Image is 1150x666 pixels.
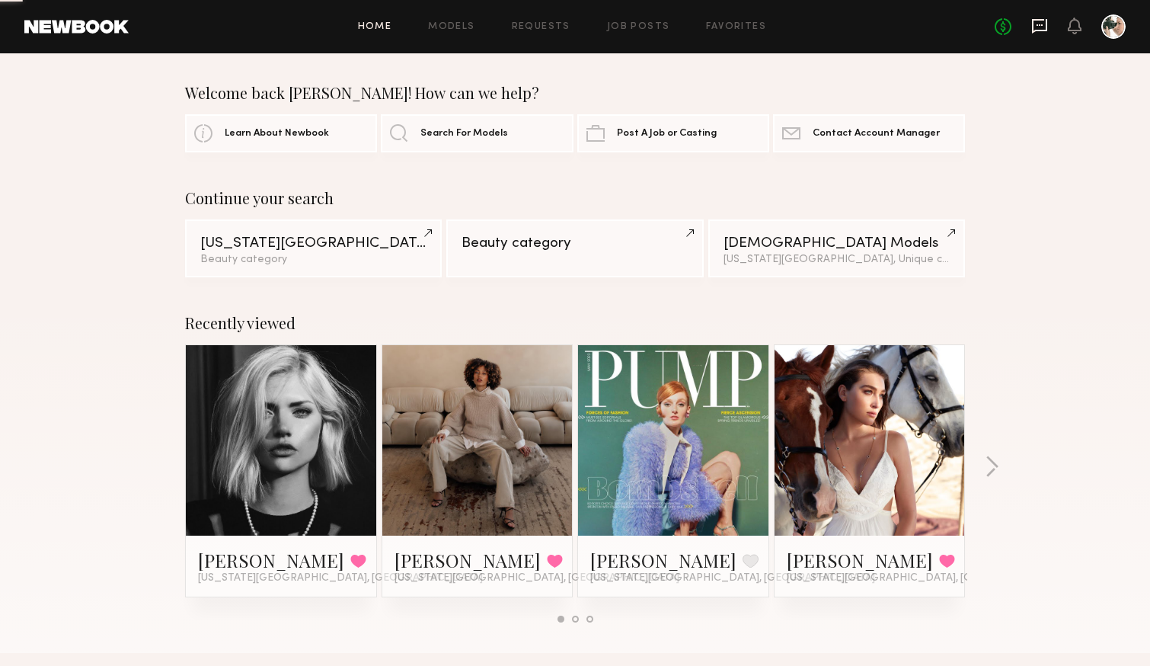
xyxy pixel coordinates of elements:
[358,22,392,32] a: Home
[185,314,965,332] div: Recently viewed
[395,548,541,572] a: [PERSON_NAME]
[185,189,965,207] div: Continue your search
[185,219,442,277] a: [US_STATE][GEOGRAPHIC_DATA]Beauty category
[420,129,508,139] span: Search For Models
[787,572,1072,584] span: [US_STATE][GEOGRAPHIC_DATA], [GEOGRAPHIC_DATA]
[787,548,933,572] a: [PERSON_NAME]
[395,572,679,584] span: [US_STATE][GEOGRAPHIC_DATA], [GEOGRAPHIC_DATA]
[225,129,329,139] span: Learn About Newbook
[617,129,717,139] span: Post A Job or Casting
[462,236,688,251] div: Beauty category
[708,219,965,277] a: [DEMOGRAPHIC_DATA] Models[US_STATE][GEOGRAPHIC_DATA], Unique category
[773,114,965,152] a: Contact Account Manager
[446,219,703,277] a: Beauty category
[185,84,965,102] div: Welcome back [PERSON_NAME]! How can we help?
[813,129,940,139] span: Contact Account Manager
[512,22,570,32] a: Requests
[428,22,474,32] a: Models
[607,22,670,32] a: Job Posts
[706,22,766,32] a: Favorites
[185,114,377,152] a: Learn About Newbook
[577,114,769,152] a: Post A Job or Casting
[200,236,426,251] div: [US_STATE][GEOGRAPHIC_DATA]
[590,548,736,572] a: [PERSON_NAME]
[590,572,875,584] span: [US_STATE][GEOGRAPHIC_DATA], [GEOGRAPHIC_DATA]
[724,255,950,265] div: [US_STATE][GEOGRAPHIC_DATA], Unique category
[200,255,426,265] div: Beauty category
[724,236,950,251] div: [DEMOGRAPHIC_DATA] Models
[381,114,573,152] a: Search For Models
[198,572,483,584] span: [US_STATE][GEOGRAPHIC_DATA], [GEOGRAPHIC_DATA]
[198,548,344,572] a: [PERSON_NAME]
